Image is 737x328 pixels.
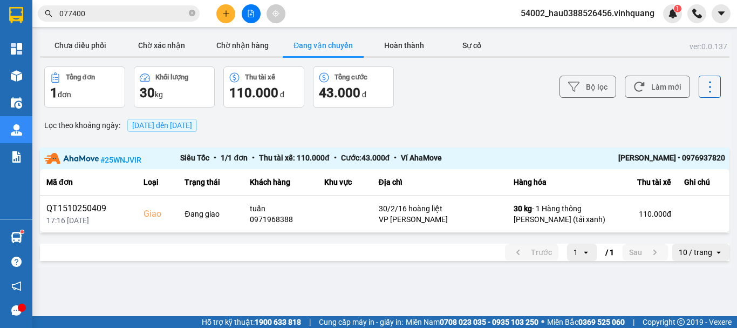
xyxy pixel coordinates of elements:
img: icon-new-feature [668,9,678,18]
sup: 1 [674,5,681,12]
button: Làm mới [625,76,690,98]
button: Bộ lọc [559,76,616,98]
button: aim [267,4,285,23]
input: Tìm tên, số ĐT hoặc mã đơn [59,8,187,19]
span: 30 [140,85,155,101]
div: Thu tài xế [622,176,671,189]
div: Giao [144,207,172,220]
span: | [633,316,634,328]
th: Địa chỉ [372,169,507,196]
img: warehouse-icon [11,97,22,109]
th: Trạng thái [178,169,243,196]
th: Hàng hóa [507,169,615,196]
span: • [209,153,221,162]
div: Siêu Tốc 1 / 1 đơn Thu tài xế: 110.000 đ Cước: 43.000 đ Ví AhaMove [180,152,589,165]
span: # 25WNJVIR [100,155,141,164]
div: đ [229,84,298,102]
div: tuấn [250,203,312,214]
div: Khối lượng [155,73,188,81]
span: Miền Nam [406,316,538,328]
span: | [309,316,311,328]
img: logo-vxr [9,7,23,23]
span: 15/10/2025 đến 15/10/2025 [132,121,192,130]
div: 17:16 [DATE] [46,215,131,226]
span: • [390,153,401,162]
th: Khách hàng [243,169,318,196]
div: 30/2/16 hoàng liệt [379,203,501,214]
span: close-circle [189,10,195,16]
div: Đang giao [185,209,236,219]
img: warehouse-icon [11,70,22,82]
span: question-circle [11,257,22,267]
button: file-add [242,4,261,23]
button: Sự cố [445,35,499,56]
button: previous page. current page 1 / 1 [505,244,558,260]
img: phone-icon [692,9,702,18]
span: / 1 [605,246,614,259]
button: Tổng cước43.000 đ [313,66,394,108]
span: search [45,10,52,17]
div: đơn [50,84,119,102]
img: solution-icon [11,151,22,163]
div: Tổng đơn [66,73,95,81]
div: 10 / trang [679,247,712,258]
span: copyright [677,318,685,326]
th: Loại [137,169,178,196]
span: plus [222,10,230,17]
span: Lọc theo khoảng ngày : [44,119,120,131]
th: Ghi chú [678,169,729,196]
div: đ [319,84,388,102]
div: QT1510250409 [46,202,131,215]
span: • [330,153,341,162]
span: close-circle [189,9,195,19]
img: dashboard-icon [11,43,22,55]
span: aim [272,10,279,17]
span: 110.000 [229,85,278,101]
button: Hoàn thành [364,35,445,56]
span: Cung cấp máy in - giấy in: [319,316,403,328]
div: Thu tài xế [245,73,275,81]
button: plus [216,4,235,23]
button: Chờ xác nhận [121,35,202,56]
sup: 1 [21,230,24,233]
span: 54002_hau0388526456.vinhquang [512,6,663,20]
img: partner-logo [44,153,99,164]
button: Chờ nhận hàng [202,35,283,56]
div: [PERSON_NAME] • 0976937820 [589,152,725,165]
svg: open [714,248,723,257]
button: Khối lượng30kg [134,66,215,108]
div: 110.000 đ [622,209,671,219]
strong: 0708 023 035 - 0935 103 250 [440,318,538,326]
strong: 0369 525 060 [578,318,625,326]
span: Miền Bắc [547,316,625,328]
img: warehouse-icon [11,232,22,243]
div: Tổng cước [335,73,367,81]
span: 43.000 [319,85,360,101]
button: Chưa điều phối [40,35,121,56]
th: Khu vực [318,169,372,196]
span: 1 [675,5,679,12]
div: - 1 Hàng thông [PERSON_NAME] (tải xanh) [514,203,609,225]
span: ⚪️ [541,320,544,324]
button: next page. current page 1 / 1 [623,244,668,260]
span: notification [11,281,22,291]
div: VP [PERSON_NAME] [379,214,501,225]
img: warehouse-icon [11,124,22,136]
span: message [11,305,22,316]
button: caret-down [712,4,731,23]
span: 1 [50,85,58,101]
span: [DATE] đến [DATE] [127,119,197,132]
button: Thu tài xế110.000 đ [223,66,304,108]
span: Hỗ trợ kỹ thuật: [202,316,301,328]
div: 1 [574,247,578,258]
input: Selected 10 / trang. [713,247,714,258]
div: 0971968388 [250,214,312,225]
span: 30 kg [514,204,532,213]
span: file-add [247,10,255,17]
div: kg [140,84,209,102]
th: Mã đơn [40,169,137,196]
span: • [248,153,259,162]
svg: open [582,248,590,257]
span: caret-down [716,9,726,18]
button: Đang vận chuyển [283,35,364,56]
